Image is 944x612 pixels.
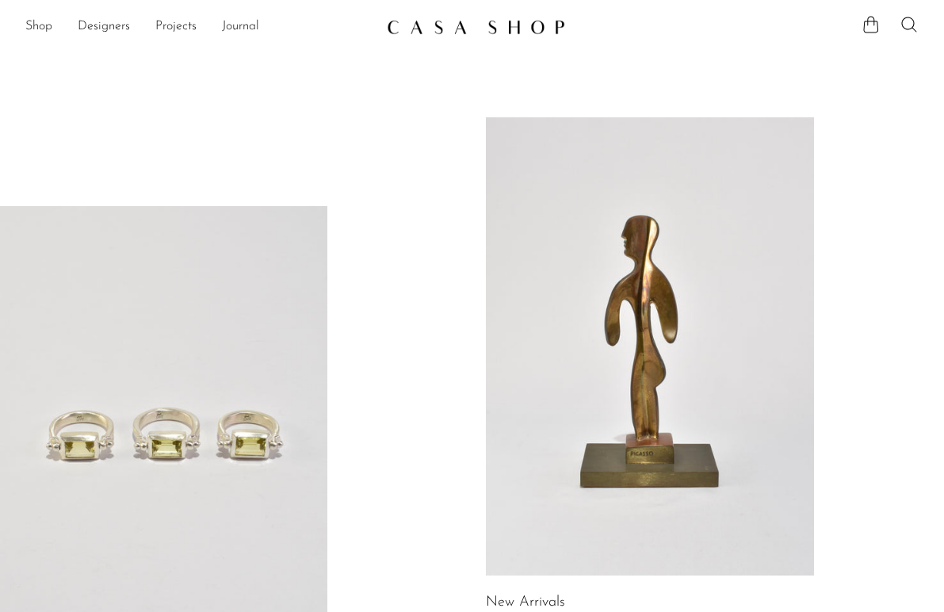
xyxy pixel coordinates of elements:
a: Shop [25,17,52,37]
a: Journal [222,17,259,37]
ul: NEW HEADER MENU [25,13,374,40]
a: New Arrivals [486,595,565,610]
a: Designers [78,17,130,37]
nav: Desktop navigation [25,13,374,40]
a: Projects [155,17,197,37]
